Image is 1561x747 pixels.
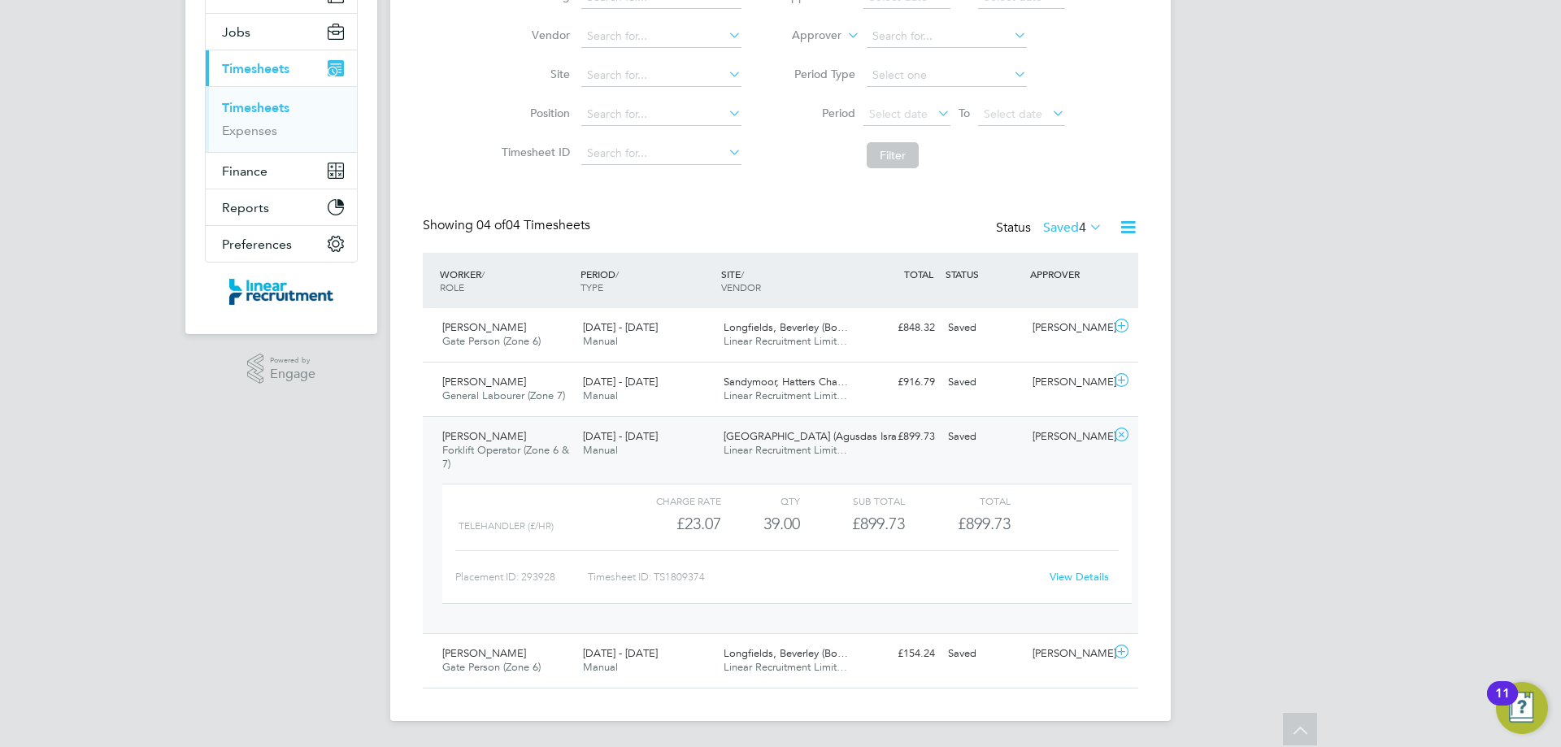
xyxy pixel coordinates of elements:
[442,660,541,674] span: Gate Person (Zone 6)
[724,429,907,443] span: [GEOGRAPHIC_DATA] (Agusdas Isra…
[206,86,357,152] div: Timesheets
[442,320,526,334] span: [PERSON_NAME]
[857,423,941,450] div: £899.73
[442,443,569,471] span: Forklift Operator (Zone 6 & 7)
[222,61,289,76] span: Timesheets
[583,660,618,674] span: Manual
[583,443,618,457] span: Manual
[588,564,1039,590] div: Timesheet ID: TS1809374
[583,334,618,348] span: Manual
[206,189,357,225] button: Reports
[867,25,1027,48] input: Search for...
[442,389,565,402] span: General Labourer (Zone 7)
[1050,570,1109,584] a: View Details
[1026,423,1111,450] div: [PERSON_NAME]
[497,67,570,81] label: Site
[958,514,1011,533] span: £899.73
[721,510,800,537] div: 39.00
[455,564,588,590] div: Placement ID: 293928
[615,267,619,280] span: /
[576,259,717,302] div: PERIOD
[857,315,941,341] div: £848.32
[904,267,933,280] span: TOTAL
[941,641,1026,667] div: Saved
[222,100,289,115] a: Timesheets
[222,200,269,215] span: Reports
[984,106,1042,121] span: Select date
[768,28,841,44] label: Approver
[800,510,905,537] div: £899.73
[1026,641,1111,667] div: [PERSON_NAME]
[857,641,941,667] div: £154.24
[721,280,761,293] span: VENDOR
[497,28,570,42] label: Vendor
[229,279,333,305] img: linearrecruitment-logo-retina.png
[800,491,905,510] div: Sub Total
[721,491,800,510] div: QTY
[581,64,741,87] input: Search for...
[869,106,928,121] span: Select date
[1026,259,1111,289] div: APPROVER
[481,267,485,280] span: /
[206,14,357,50] button: Jobs
[583,429,658,443] span: [DATE] - [DATE]
[476,217,506,233] span: 04 of
[941,259,1026,289] div: STATUS
[222,237,292,252] span: Preferences
[583,320,658,334] span: [DATE] - [DATE]
[724,334,847,348] span: Linear Recruitment Limit…
[1495,693,1510,714] div: 11
[442,375,526,389] span: [PERSON_NAME]
[206,50,357,86] button: Timesheets
[442,646,526,660] span: [PERSON_NAME]
[867,142,919,168] button: Filter
[1026,315,1111,341] div: [PERSON_NAME]
[724,375,848,389] span: Sandymoor, Hatters Cha…
[581,142,741,165] input: Search for...
[996,217,1106,240] div: Status
[616,491,721,510] div: Charge rate
[1496,682,1548,734] button: Open Resource Center, 11 new notifications
[583,375,658,389] span: [DATE] - [DATE]
[724,646,848,660] span: Longfields, Beverley (Bo…
[941,423,1026,450] div: Saved
[222,123,277,138] a: Expenses
[206,226,357,262] button: Preferences
[941,315,1026,341] div: Saved
[270,354,315,367] span: Powered by
[954,102,975,124] span: To
[724,443,847,457] span: Linear Recruitment Limit…
[717,259,858,302] div: SITE
[1079,219,1086,236] span: 4
[724,320,848,334] span: Longfields, Beverley (Bo…
[459,520,554,532] span: Telehandler (£/HR)
[222,24,250,40] span: Jobs
[867,64,1027,87] input: Select one
[442,334,541,348] span: Gate Person (Zone 6)
[442,429,526,443] span: [PERSON_NAME]
[247,354,316,384] a: Powered byEngage
[1026,369,1111,396] div: [PERSON_NAME]
[206,153,357,189] button: Finance
[423,217,594,234] div: Showing
[222,163,267,179] span: Finance
[580,280,603,293] span: TYPE
[581,25,741,48] input: Search for...
[724,660,847,674] span: Linear Recruitment Limit…
[581,103,741,126] input: Search for...
[476,217,590,233] span: 04 Timesheets
[724,389,847,402] span: Linear Recruitment Limit…
[436,259,576,302] div: WORKER
[497,106,570,120] label: Position
[205,279,358,305] a: Go to home page
[270,367,315,381] span: Engage
[583,389,618,402] span: Manual
[583,646,658,660] span: [DATE] - [DATE]
[857,369,941,396] div: £916.79
[905,491,1010,510] div: Total
[741,267,744,280] span: /
[782,106,855,120] label: Period
[616,510,721,537] div: £23.07
[1043,219,1102,236] label: Saved
[440,280,464,293] span: ROLE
